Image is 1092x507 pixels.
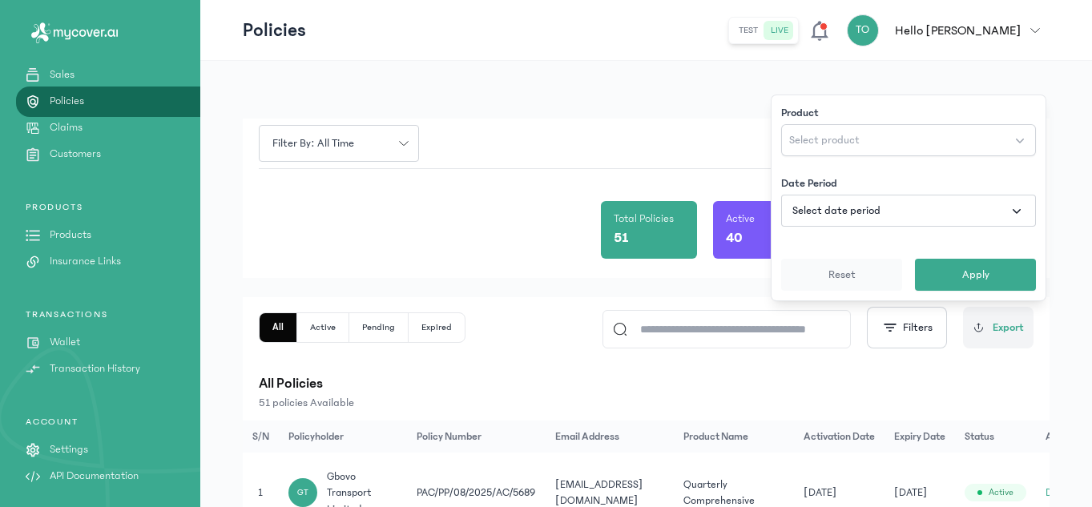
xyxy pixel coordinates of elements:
[50,119,83,136] p: Claims
[50,334,80,351] p: Wallet
[963,307,1034,348] button: Export
[781,259,902,291] button: Reset
[781,195,1036,227] button: Select date period
[828,267,856,283] span: Reset
[259,395,1034,411] p: 51 policies Available
[258,487,263,498] span: 1
[993,320,1024,336] span: Export
[894,485,927,501] span: [DATE]
[546,420,674,453] th: Email Address
[989,486,1013,499] span: Active
[288,478,317,507] div: GT
[792,203,880,219] span: Select date period
[1036,420,1090,453] th: Actions
[259,125,419,162] button: Filter by: all time
[955,420,1036,453] th: Status
[50,146,101,163] p: Customers
[50,93,84,110] p: Policies
[962,267,989,283] span: Apply
[349,313,409,342] button: Pending
[260,313,297,342] button: All
[50,441,88,458] p: Settings
[781,124,1036,156] button: Select product
[915,259,1036,291] button: Apply
[847,14,879,46] div: TO
[726,211,755,227] p: Active
[297,313,349,342] button: Active
[789,132,860,148] span: Select product
[50,253,121,270] p: Insurance Links
[732,21,764,40] button: test
[726,227,743,249] p: 40
[409,313,465,342] button: Expired
[243,420,279,453] th: S/N
[407,420,546,453] th: Policy Number
[263,135,364,152] span: Filter by: all time
[794,420,884,453] th: Activation Date
[781,175,837,191] label: Date Period
[884,420,955,453] th: Expiry Date
[764,21,795,40] button: live
[1046,485,1078,501] button: Details
[555,479,643,506] span: [EMAIL_ADDRESS][DOMAIN_NAME]
[50,227,91,243] p: Products
[614,227,629,249] p: 51
[50,360,140,377] p: Transaction History
[781,105,819,121] label: Product
[804,485,836,501] span: [DATE]
[279,420,407,453] th: Policyholder
[50,468,139,485] p: API Documentation
[50,66,75,83] p: Sales
[259,372,1034,395] p: All Policies
[867,307,947,348] button: Filters
[674,420,794,453] th: Product Name
[895,21,1021,40] p: Hello [PERSON_NAME]
[614,211,674,227] p: Total Policies
[243,18,306,43] p: Policies
[847,14,1050,46] button: TOHello [PERSON_NAME]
